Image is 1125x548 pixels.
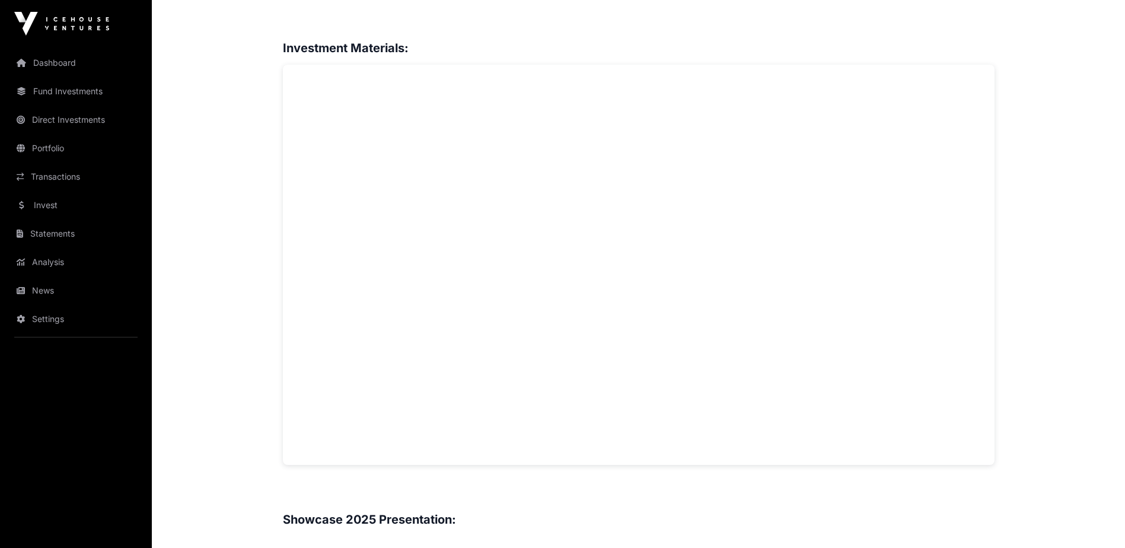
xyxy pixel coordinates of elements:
a: Statements [9,221,142,247]
a: Invest [9,192,142,218]
a: Direct Investments [9,107,142,133]
a: News [9,278,142,304]
iframe: Chat Widget [1066,491,1125,548]
h3: Investment Materials: [283,39,995,58]
img: Icehouse Ventures Logo [14,12,109,36]
a: Portfolio [9,135,142,161]
a: Analysis [9,249,142,275]
h3: Showcase 2025 Presentation: [283,510,995,529]
a: Fund Investments [9,78,142,104]
a: Transactions [9,164,142,190]
a: Settings [9,306,142,332]
a: Dashboard [9,50,142,76]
